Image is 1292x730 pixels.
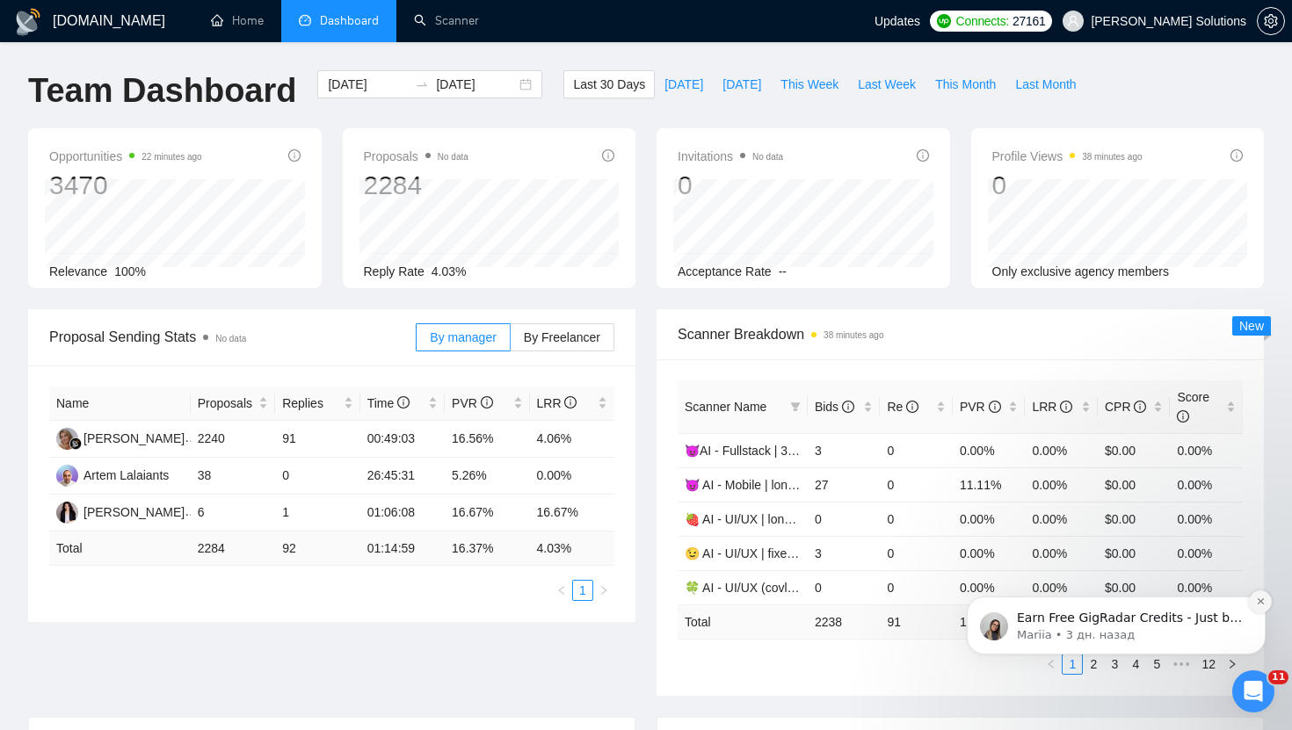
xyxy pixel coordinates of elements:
[722,75,761,94] span: [DATE]
[678,264,772,278] span: Acceptance Rate
[556,585,567,596] span: left
[364,169,468,202] div: 2284
[752,152,783,162] span: No data
[524,330,600,344] span: By Freelancer
[1025,467,1098,502] td: 0.00%
[573,581,592,600] a: 1
[530,531,615,566] td: 4.03 %
[678,146,783,167] span: Invitations
[940,486,1292,683] iframe: To enrich screen reader interactions, please activate Accessibility in Grammarly extension settings
[445,495,529,531] td: 16.67%
[397,396,410,408] span: info-circle
[26,111,325,169] div: message notification from Mariia, 3 дн. назад. Earn Free GigRadar Credits - Just by Sharing Your ...
[685,444,1013,458] a: 😈AI - Fullstack | 35+, fixed + unsp (large-size comp)| Artem
[685,546,973,560] a: 😉 AI - UI/UX | fixed | Daria ([GEOGRAPHIC_DATA])
[415,77,429,91] span: to
[56,502,78,524] img: DL
[685,478,866,492] a: 😈 AI - Mobile | long-term | Artem
[28,70,296,112] h1: Team Dashboard
[551,580,572,601] button: left
[537,396,577,410] span: LRR
[1013,11,1045,31] span: 27161
[49,264,107,278] span: Relevance
[282,394,339,413] span: Replies
[880,467,953,502] td: 0
[880,604,953,639] td: 91
[1105,400,1146,414] span: CPR
[275,495,359,531] td: 1
[320,13,379,28] span: Dashboard
[481,396,493,408] span: info-circle
[858,75,916,94] span: Last Week
[530,458,615,495] td: 0.00%
[49,387,191,421] th: Name
[69,437,82,450] img: gigradar-bm.png
[808,502,881,536] td: 0
[1015,75,1076,94] span: Last Month
[678,604,808,639] td: Total
[1067,15,1079,27] span: user
[1177,390,1209,423] span: Score
[824,330,883,340] time: 38 minutes ago
[1032,400,1072,414] span: LRR
[1170,433,1243,467] td: 0.00%
[1170,467,1243,502] td: 0.00%
[49,169,202,202] div: 3470
[211,13,264,28] a: homeHome
[275,458,359,495] td: 0
[906,401,918,413] span: info-circle
[602,149,614,162] span: info-circle
[593,580,614,601] li: Next Page
[956,11,1009,31] span: Connects:
[360,495,445,531] td: 01:06:08
[780,75,838,94] span: This Week
[76,124,303,141] p: Earn Free GigRadar Credits - Just by Sharing Your Story! 💬 Want more credits for sending proposal...
[191,458,275,495] td: 38
[299,14,311,26] span: dashboard
[328,75,408,94] input: Start date
[925,70,1005,98] button: This Month
[1098,467,1171,502] td: $0.00
[572,580,593,601] li: 1
[275,421,359,458] td: 91
[1258,14,1284,28] span: setting
[808,604,881,639] td: 2238
[40,126,68,155] img: Profile image for Mariia
[49,146,202,167] span: Opportunities
[215,334,246,343] span: No data
[937,14,951,28] img: upwork-logo.png
[191,531,275,566] td: 2284
[364,264,425,278] span: Reply Rate
[56,467,169,481] a: ALArtem Lalaiants
[685,581,1236,595] a: 🍀 AI - UI/UX (covletupd) | 35+ | [PERSON_NAME] ([GEOGRAPHIC_DATA]/[GEOGRAPHIC_DATA])
[56,430,185,445] a: MC[PERSON_NAME]
[564,396,577,408] span: info-circle
[83,466,169,485] div: Artem Lalaiants
[593,580,614,601] button: right
[713,70,771,98] button: [DATE]
[685,512,867,526] a: 🍓 AI - UI/UX | long-term | Marina
[445,458,529,495] td: 5.26%
[880,433,953,467] td: 0
[83,502,185,522] div: [PERSON_NAME]
[445,421,529,458] td: 16.56%
[880,502,953,536] td: 0
[848,70,925,98] button: Last Week
[887,400,918,414] span: Re
[445,531,529,566] td: 16.37 %
[808,570,881,604] td: 0
[142,152,201,162] time: 22 minutes ago
[953,467,1026,502] td: 11.11%
[1239,319,1264,333] span: New
[432,264,467,278] span: 4.03%
[360,421,445,458] td: 00:49:03
[960,400,1001,414] span: PVR
[678,169,783,202] div: 0
[1177,410,1189,423] span: info-circle
[779,264,787,278] span: --
[685,400,766,414] span: Scanner Name
[530,495,615,531] td: 16.67%
[1005,70,1085,98] button: Last Month
[360,531,445,566] td: 01:14:59
[875,14,920,28] span: Updates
